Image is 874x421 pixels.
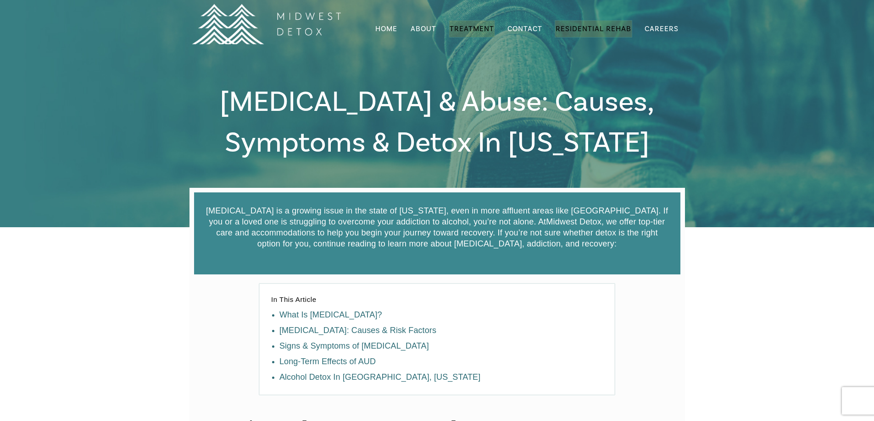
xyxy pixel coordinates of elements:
[546,217,601,226] a: Midwest Detox
[279,372,480,382] a: Alcohol Detox In [GEOGRAPHIC_DATA], [US_STATE]
[507,25,542,33] span: Contact
[375,24,397,33] span: Home
[279,326,436,335] a: [MEDICAL_DATA]: Causes & Risk Factors
[279,310,382,319] a: What Is [MEDICAL_DATA]?
[449,20,495,38] a: Treatment
[279,357,376,366] a: Long-Term Effects of AUD
[411,25,436,33] span: About
[279,341,429,350] a: Signs & Symptoms of [MEDICAL_DATA]
[410,20,437,38] a: About
[556,24,631,33] span: Residential Rehab
[374,20,398,38] a: Home
[555,20,632,38] a: Residential Rehab
[645,24,679,33] span: Careers
[271,295,317,303] span: In This Article
[644,20,679,38] a: Careers
[507,20,543,38] a: Contact
[450,25,494,33] span: Treatment
[206,205,669,249] p: [MEDICAL_DATA] is a growing issue in the state of [US_STATE], even in more affluent areas like [G...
